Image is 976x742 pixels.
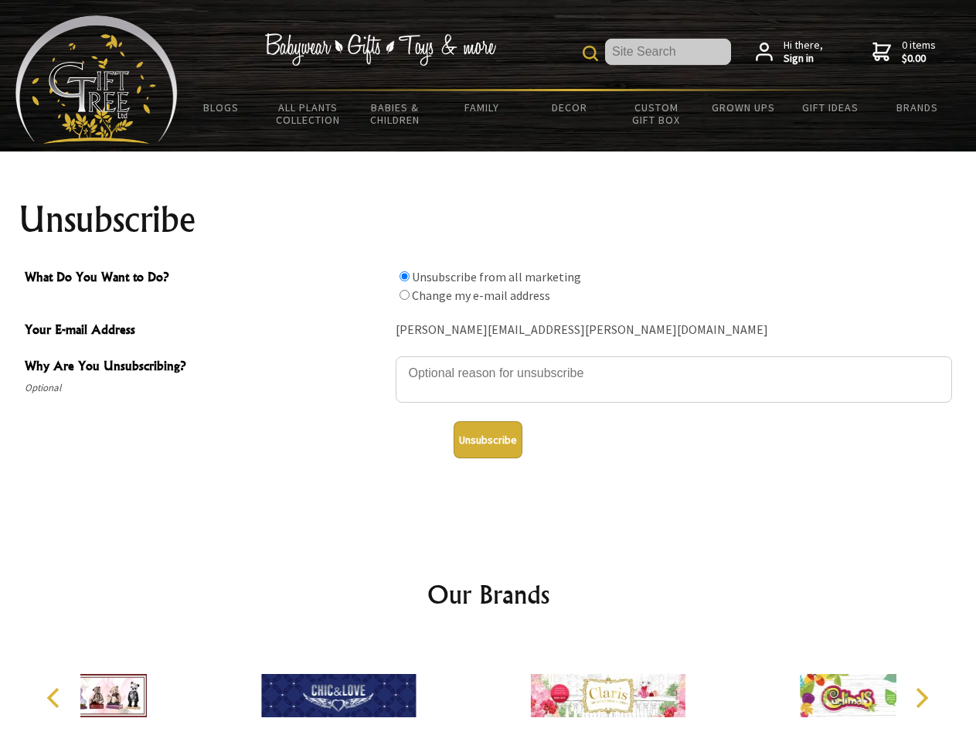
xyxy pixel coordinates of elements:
[439,91,526,124] a: Family
[872,39,936,66] a: 0 items$0.00
[400,271,410,281] input: What Do You Want to Do?
[178,91,265,124] a: BLOGS
[265,91,352,136] a: All Plants Collection
[412,269,581,284] label: Unsubscribe from all marketing
[264,33,496,66] img: Babywear - Gifts - Toys & more
[583,46,598,61] img: product search
[396,318,952,342] div: [PERSON_NAME][EMAIL_ADDRESS][PERSON_NAME][DOMAIN_NAME]
[19,201,958,238] h1: Unsubscribe
[31,576,946,613] h2: Our Brands
[784,39,823,66] span: Hi there,
[904,681,938,715] button: Next
[15,15,178,144] img: Babyware - Gifts - Toys and more...
[25,320,388,342] span: Your E-mail Address
[412,288,550,303] label: Change my e-mail address
[525,91,613,124] a: Decor
[613,91,700,136] a: Custom Gift Box
[874,91,961,124] a: Brands
[605,39,731,65] input: Site Search
[25,356,388,379] span: Why Are You Unsubscribing?
[787,91,874,124] a: Gift Ideas
[39,681,73,715] button: Previous
[396,356,952,403] textarea: Why Are You Unsubscribing?
[699,91,787,124] a: Grown Ups
[784,52,823,66] strong: Sign in
[756,39,823,66] a: Hi there,Sign in
[902,52,936,66] strong: $0.00
[25,267,388,290] span: What Do You Want to Do?
[454,421,522,458] button: Unsubscribe
[352,91,439,136] a: Babies & Children
[25,379,388,397] span: Optional
[400,290,410,300] input: What Do You Want to Do?
[902,38,936,66] span: 0 items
